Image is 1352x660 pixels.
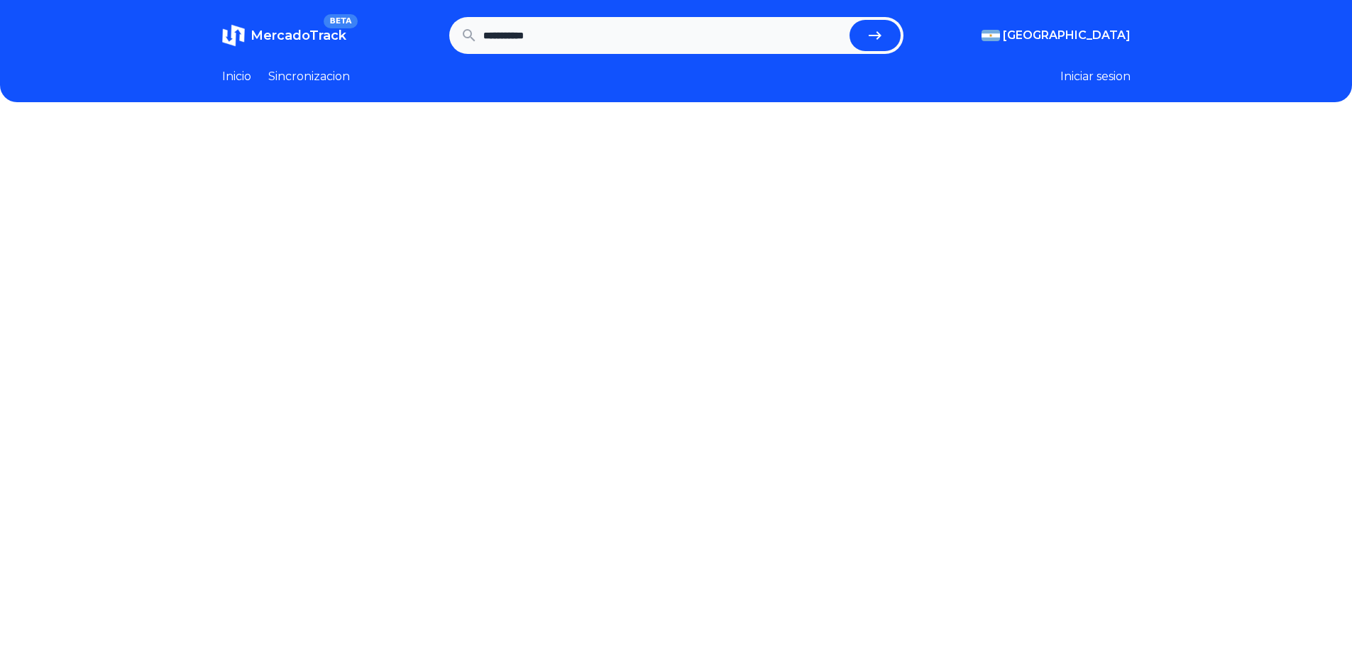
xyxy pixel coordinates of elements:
[222,24,346,47] a: MercadoTrackBETA
[982,30,1000,41] img: Argentina
[251,28,346,43] span: MercadoTrack
[268,68,350,85] a: Sincronizacion
[1060,68,1131,85] button: Iniciar sesion
[982,27,1131,44] button: [GEOGRAPHIC_DATA]
[324,14,357,28] span: BETA
[222,24,245,47] img: MercadoTrack
[1003,27,1131,44] span: [GEOGRAPHIC_DATA]
[222,68,251,85] a: Inicio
